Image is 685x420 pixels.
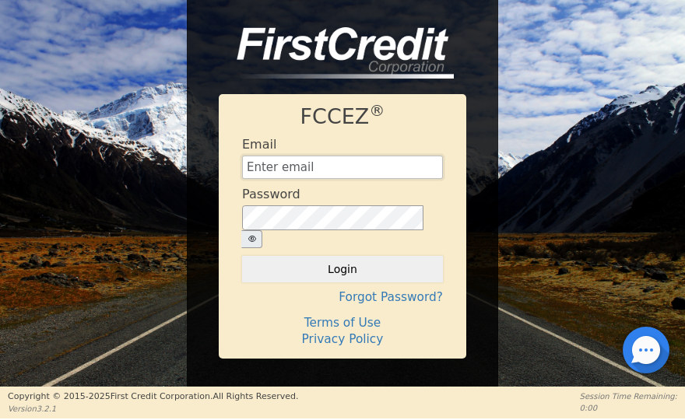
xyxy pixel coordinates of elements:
h4: Email [242,137,276,152]
button: Login [242,256,443,282]
p: 0:00 [580,402,677,414]
p: Copyright © 2015- 2025 First Credit Corporation. [8,390,298,404]
p: Session Time Remaining: [580,390,677,402]
img: logo-CMu_cnol.png [219,27,454,79]
input: password [242,205,423,230]
h1: FCCEZ [242,104,443,129]
h4: Privacy Policy [242,332,443,346]
h4: Password [242,187,300,201]
span: All Rights Reserved. [213,391,298,401]
p: Version 3.2.1 [8,403,298,415]
sup: ® [369,101,385,120]
input: Enter email [242,156,443,179]
h4: Forgot Password? [242,290,443,304]
h4: Terms of Use [242,316,443,330]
